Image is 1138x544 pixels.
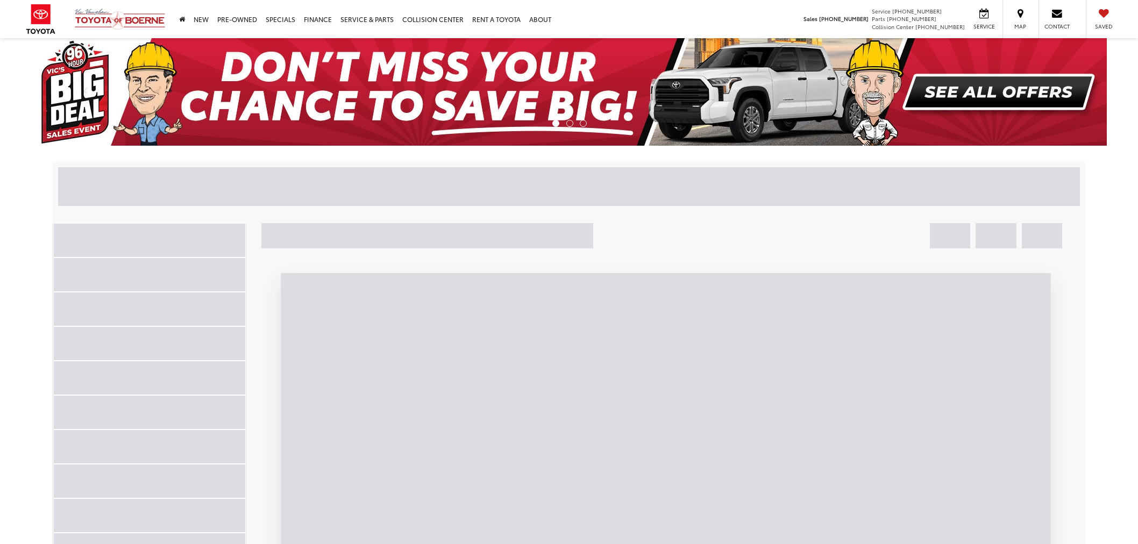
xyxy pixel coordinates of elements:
span: Saved [1092,23,1115,30]
img: Vic Vaughan Toyota of Boerne [74,8,166,30]
span: [PHONE_NUMBER] [892,7,942,15]
span: Parts [872,15,885,23]
img: Big Deal Sales Event [31,38,1107,146]
span: Service [872,7,891,15]
span: Service [972,23,996,30]
span: [PHONE_NUMBER] [915,23,965,31]
span: [PHONE_NUMBER] [887,15,936,23]
span: [PHONE_NUMBER] [819,15,869,23]
span: Collision Center [872,23,914,31]
span: Map [1008,23,1032,30]
span: Contact [1044,23,1070,30]
span: Sales [803,15,817,23]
